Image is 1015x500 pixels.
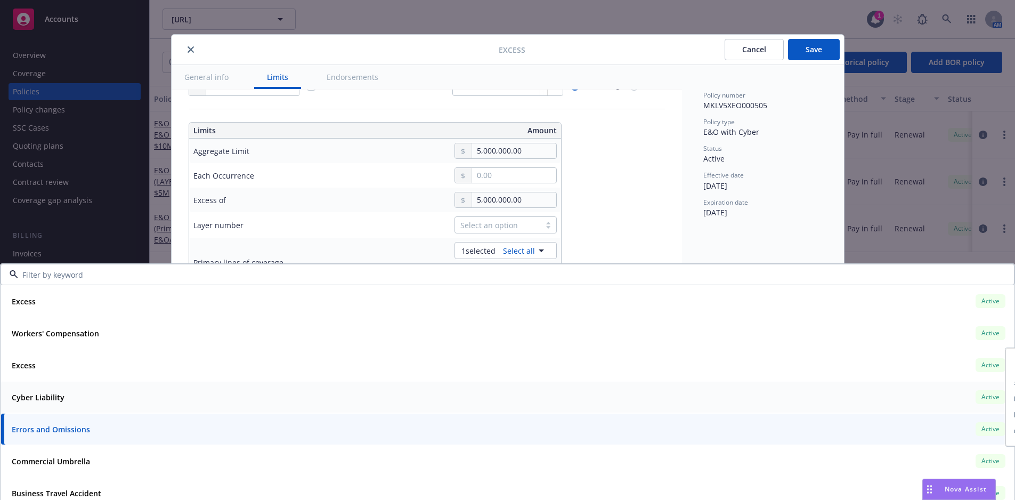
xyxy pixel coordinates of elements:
[184,43,197,56] button: close
[703,127,759,137] span: E&O with Cyber
[18,269,993,280] input: Filter by keyword
[193,220,243,231] div: Layer number
[193,257,283,268] div: Primary lines of coverage
[193,170,254,181] div: Each Occurrence
[472,168,556,183] input: 0.00
[703,100,767,110] span: MKLV5XEO000505
[461,245,496,256] span: 1 selected
[725,39,784,60] button: Cancel
[703,198,748,207] span: Expiration date
[321,80,352,91] span: Included
[922,479,996,500] button: Nova Assist
[703,144,722,153] span: Status
[923,479,936,499] div: Drag to move
[945,485,987,494] span: Nova Assist
[499,245,535,256] a: Select all
[193,146,249,157] div: Aggregate Limit
[703,91,745,100] span: Policy number
[193,195,226,206] div: Excess of
[314,65,391,89] button: Endorsements
[460,220,535,231] div: Select an option
[703,154,725,164] span: Active
[703,171,744,180] span: Effective date
[454,242,557,259] button: 1selectedSelect all
[172,65,241,89] button: General info
[703,207,727,217] span: [DATE]
[379,123,561,139] th: Amount
[472,143,556,158] input: 0.00
[472,192,556,207] input: 0.00
[189,123,338,139] th: Limits
[703,117,735,126] span: Policy type
[254,65,301,89] button: Limits
[499,44,525,55] span: Excess
[703,181,727,191] span: [DATE]
[788,39,840,60] button: Save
